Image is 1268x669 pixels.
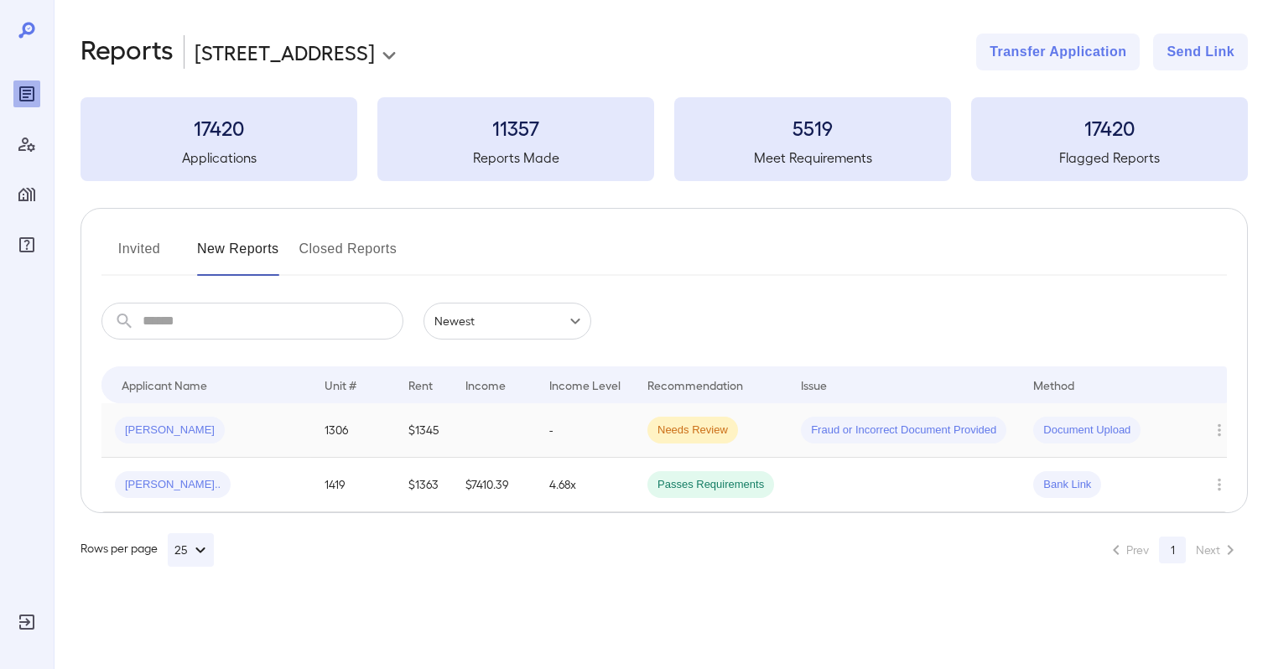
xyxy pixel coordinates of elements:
td: - [536,403,634,458]
button: page 1 [1159,537,1186,563]
span: Needs Review [647,423,738,438]
h5: Meet Requirements [674,148,951,168]
div: Applicant Name [122,375,207,395]
div: Manage Properties [13,181,40,208]
td: 1419 [311,458,395,512]
h2: Reports [81,34,174,70]
h5: Reports Made [377,148,654,168]
button: Send Link [1153,34,1248,70]
span: [PERSON_NAME] [115,423,225,438]
div: Issue [801,375,828,395]
div: Recommendation [647,375,743,395]
td: $1345 [395,403,452,458]
span: Passes Requirements [647,477,774,493]
button: Closed Reports [299,236,398,276]
td: $1363 [395,458,452,512]
div: Income [465,375,506,395]
h5: Flagged Reports [971,148,1248,168]
button: Invited [101,236,177,276]
div: Manage Users [13,131,40,158]
span: Fraud or Incorrect Document Provided [801,423,1006,438]
button: Row Actions [1206,471,1233,498]
div: Log Out [13,609,40,635]
h3: 11357 [377,114,654,141]
span: Document Upload [1033,423,1141,438]
h5: Applications [81,148,357,168]
h3: 17420 [971,114,1248,141]
nav: pagination navigation [1099,537,1248,563]
td: 4.68x [536,458,634,512]
span: [PERSON_NAME].. [115,477,231,493]
td: $7410.39 [452,458,536,512]
div: Rows per page [81,533,214,567]
div: Income Level [549,375,621,395]
span: Bank Link [1033,477,1101,493]
button: Transfer Application [976,34,1140,70]
div: Method [1033,375,1074,395]
div: Unit # [325,375,356,395]
div: FAQ [13,231,40,258]
div: Reports [13,80,40,107]
td: 1306 [311,403,395,458]
div: Rent [408,375,435,395]
button: 25 [168,533,214,567]
button: Row Actions [1206,417,1233,443]
button: New Reports [197,236,279,276]
h3: 17420 [81,114,357,141]
h3: 5519 [674,114,951,141]
div: Newest [424,303,591,340]
p: [STREET_ADDRESS] [195,39,375,65]
summary: 17420Applications11357Reports Made5519Meet Requirements17420Flagged Reports [81,97,1248,181]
